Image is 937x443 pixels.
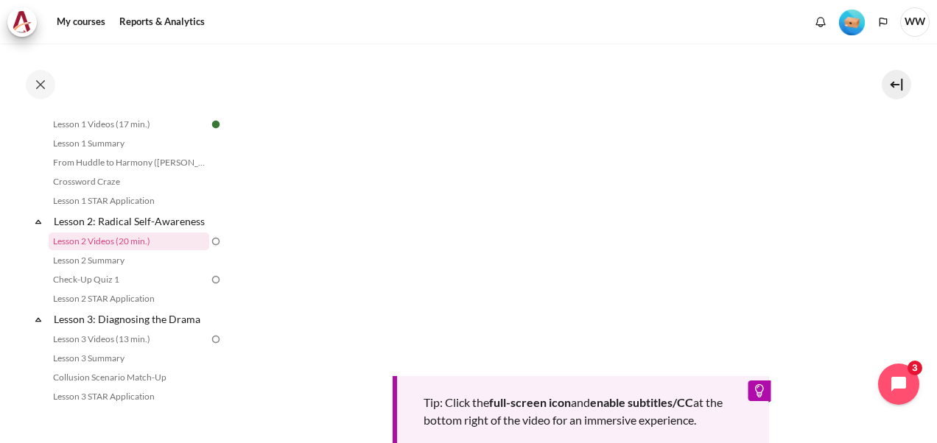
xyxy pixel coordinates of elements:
a: My courses [52,7,110,37]
span: Collapse [31,312,46,327]
iframe: OP-M2-Ridical Self-awareness-Media5-Redflags & Warning Signals [330,58,832,341]
img: To do [209,273,222,286]
img: To do [209,333,222,346]
a: From Huddle to Harmony ([PERSON_NAME]'s Story) [49,154,209,171]
a: Collusion Scenario Match-Up [49,369,209,386]
a: Lesson 3 Videos (13 min.) [49,330,209,348]
a: Reports & Analytics [114,7,210,37]
a: Architeck Architeck [7,7,44,37]
a: Lesson 3 STAR Application [49,388,209,405]
img: Architeck [12,11,32,33]
a: Lesson 2 Summary [49,252,209,269]
img: Done [209,118,222,131]
a: Lesson 3: Diagnosing the Drama [52,309,209,329]
b: enable subtitles/CC [590,395,693,409]
span: Collapse [31,214,46,229]
a: Level #1 [833,8,871,35]
a: Lesson 2 STAR Application [49,290,209,308]
a: Lesson 1 Summary [49,135,209,152]
a: Lesson 1 STAR Application [49,192,209,210]
a: User menu [900,7,930,37]
img: Level #1 [839,10,865,35]
b: full-screen icon [489,395,571,409]
span: WW [900,7,930,37]
a: Lesson 1 Videos (17 min.) [49,116,209,133]
div: Level #1 [839,8,865,35]
a: Crossword Craze [49,173,209,191]
a: Lesson 2 Videos (20 min.) [49,233,209,250]
button: Languages [872,11,894,33]
div: Show notification window with no new notifications [810,11,832,33]
a: Lesson 2: Radical Self-Awareness [52,211,209,231]
a: Lesson 3 Summary [49,350,209,367]
img: To do [209,235,222,248]
a: Check-Up Quiz 1 [49,271,209,288]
